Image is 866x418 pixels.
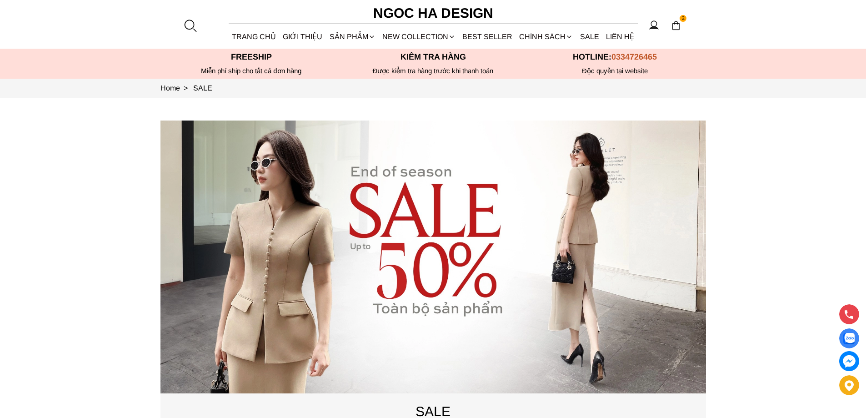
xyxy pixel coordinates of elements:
a: Link to Home [160,84,193,92]
a: Ngoc Ha Design [365,2,501,24]
span: 0334726465 [611,52,657,61]
a: LIÊN HỆ [602,25,637,49]
a: SALE [576,25,602,49]
p: Được kiểm tra hàng trước khi thanh toán [342,67,524,75]
div: SẢN PHẨM [326,25,379,49]
span: > [180,84,191,92]
a: BEST SELLER [459,25,516,49]
a: messenger [839,351,859,371]
img: img-CART-ICON-ksit0nf1 [671,20,681,30]
a: GIỚI THIỆU [280,25,326,49]
h6: Độc quyền tại website [524,67,706,75]
p: Freeship [160,52,342,62]
img: Display image [843,333,855,344]
div: Miễn phí ship cho tất cả đơn hàng [160,67,342,75]
a: Display image [839,328,859,348]
font: Kiểm tra hàng [400,52,466,61]
a: NEW COLLECTION [379,25,459,49]
div: Chính sách [516,25,576,49]
a: TRANG CHỦ [229,25,280,49]
a: Link to SALE [193,84,212,92]
p: Hotline: [524,52,706,62]
span: 2 [680,15,687,22]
